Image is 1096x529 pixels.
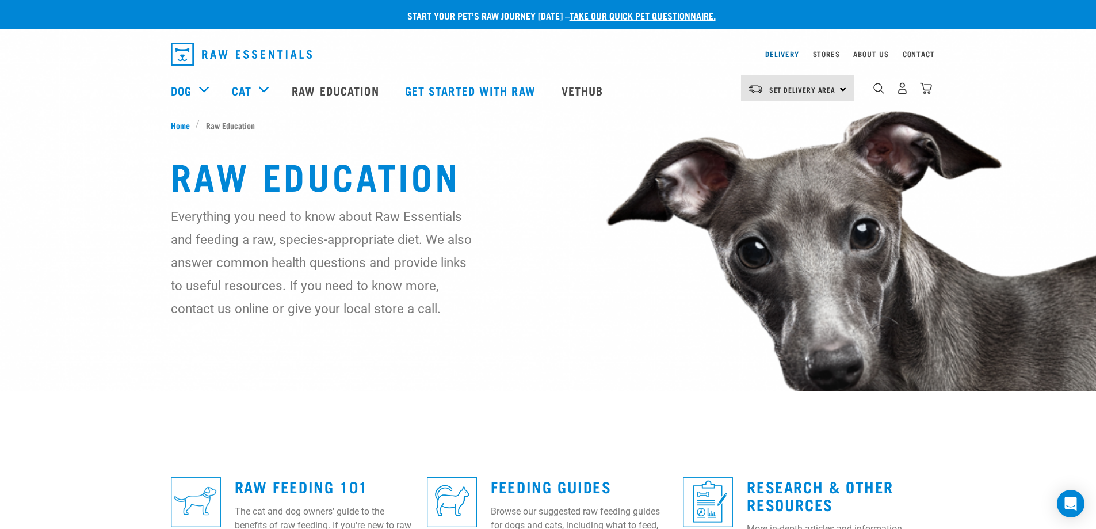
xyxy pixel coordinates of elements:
a: Feeding Guides [491,482,611,490]
img: re-icons-healthcheck1-sq-blue.png [683,477,733,527]
a: Raw Education [280,67,393,113]
a: About Us [853,52,888,56]
a: Cat [232,82,251,99]
a: Get started with Raw [394,67,550,113]
div: Open Intercom Messenger [1057,490,1084,517]
a: Delivery [765,52,799,56]
img: home-icon@2x.png [920,82,932,94]
h1: Raw Education [171,154,926,196]
img: re-icons-cat2-sq-blue.png [427,477,477,527]
a: Home [171,119,196,131]
nav: breadcrumbs [171,119,926,131]
a: Stores [813,52,840,56]
img: user.png [896,82,908,94]
img: re-icons-dog3-sq-blue.png [171,477,221,527]
img: Raw Essentials Logo [171,43,312,66]
a: take our quick pet questionnaire. [570,13,716,18]
a: Dog [171,82,192,99]
a: Research & Other Resources [747,482,893,508]
img: van-moving.png [748,83,763,94]
a: Raw Feeding 101 [235,482,368,490]
p: Everything you need to know about Raw Essentials and feeding a raw, species-appropriate diet. We ... [171,205,473,320]
nav: dropdown navigation [162,38,935,70]
a: Contact [903,52,935,56]
img: home-icon-1@2x.png [873,83,884,94]
span: Home [171,119,190,131]
a: Vethub [550,67,618,113]
span: Set Delivery Area [769,87,836,92]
